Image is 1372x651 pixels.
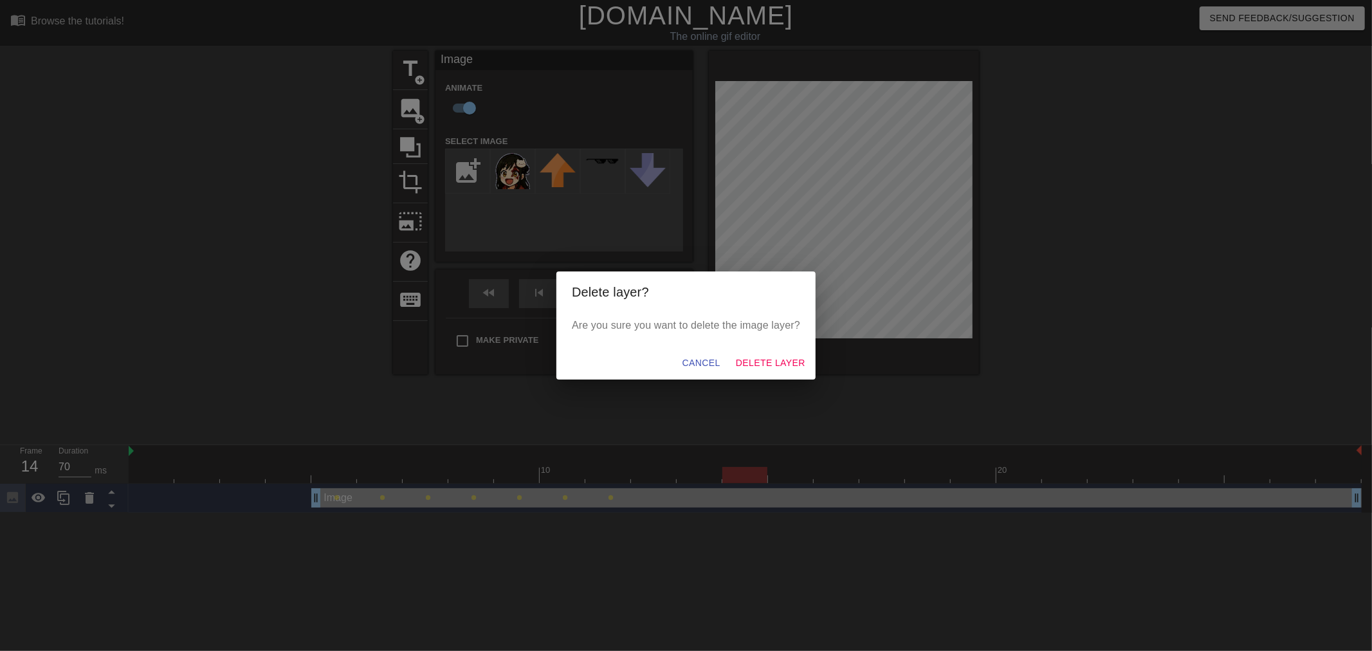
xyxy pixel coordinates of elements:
h2: Delete layer? [572,282,800,302]
p: Are you sure you want to delete the image layer? [572,318,800,333]
span: Cancel [682,355,720,371]
span: Delete Layer [736,355,805,371]
button: Cancel [677,351,726,375]
button: Delete Layer [731,351,810,375]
